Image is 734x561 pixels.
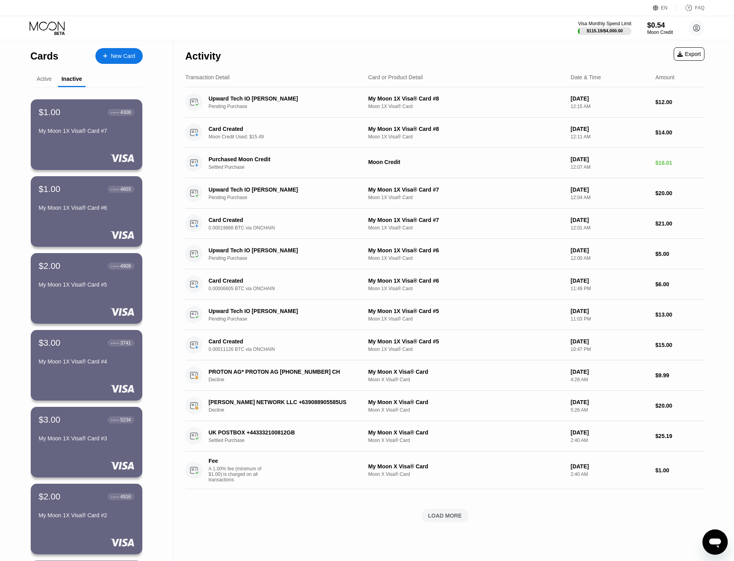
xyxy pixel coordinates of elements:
[368,74,423,80] div: Card or Product Detail
[571,369,649,375] div: [DATE]
[31,484,142,554] div: $2.00● ● ● ●4916My Moon 1X Visa® Card #2
[209,195,367,200] div: Pending Purchase
[39,205,134,211] div: My Moon 1X Visa® Card #6
[656,467,704,473] div: $1.00
[677,51,701,57] div: Export
[209,438,367,443] div: Settled Purchase
[571,316,649,322] div: 11:03 PM
[39,184,60,194] div: $1.00
[656,99,704,105] div: $12.00
[571,95,649,102] div: [DATE]
[368,347,564,352] div: Moon 1X Visa® Card
[578,21,631,26] div: Visa Monthly Spend Limit
[209,407,367,413] div: Decline
[209,369,356,375] div: PROTON AG* PROTON AG [PHONE_NUMBER] CH
[39,415,60,425] div: $3.00
[571,278,649,284] div: [DATE]
[111,188,119,190] div: ● ● ● ●
[571,255,649,261] div: 12:00 AM
[571,156,649,162] div: [DATE]
[209,134,367,140] div: Moon Credit Used: $15.49
[209,225,367,231] div: 0.00019866 BTC via ONCHAIN
[209,156,356,162] div: Purchased Moon Credit
[368,438,564,443] div: Moon X Visa® Card
[185,74,229,80] div: Transaction Detail
[571,126,649,132] div: [DATE]
[209,338,356,345] div: Card Created
[368,95,564,102] div: My Moon 1X Visa® Card #8
[571,186,649,193] div: [DATE]
[31,330,142,401] div: $3.00● ● ● ●3741My Moon 1X Visa® Card #4
[571,164,649,170] div: 12:07 AM
[209,278,356,284] div: Card Created
[695,5,704,11] div: FAQ
[209,308,356,314] div: Upward Tech IO [PERSON_NAME]
[368,217,564,223] div: My Moon 1X Visa® Card #7
[571,247,649,253] div: [DATE]
[656,190,704,196] div: $20.00
[368,278,564,284] div: My Moon 1X Visa® Card #6
[368,126,564,132] div: My Moon 1X Visa® Card #8
[31,99,142,170] div: $1.00● ● ● ●4308My Moon 1X Visa® Card #7
[209,164,367,170] div: Settled Purchase
[39,512,134,518] div: My Moon 1X Visa® Card #2
[571,472,649,477] div: 2:40 AM
[209,458,264,464] div: Fee
[39,128,134,134] div: My Moon 1X Visa® Card #7
[120,110,131,115] div: 4308
[120,263,131,269] div: 4909
[209,466,268,483] div: A 1.00% fee (minimum of $1.00) is charged on all transactions
[702,529,728,555] iframe: Button to launch messaging window
[571,377,649,382] div: 4:28 AM
[120,417,131,423] div: 5234
[571,217,649,223] div: [DATE]
[656,251,704,257] div: $5.00
[368,255,564,261] div: Moon 1X Visa® Card
[209,347,367,352] div: 0.00011126 BTC via ONCHAIN
[656,220,704,227] div: $21.00
[368,463,564,470] div: My Moon X Visa® Card
[185,148,704,178] div: Purchased Moon CreditSettled PurchaseMoon Credit[DATE]12:07 AM$16.01
[111,342,119,344] div: ● ● ● ●
[209,186,356,193] div: Upward Tech IO [PERSON_NAME]
[656,342,704,348] div: $15.00
[368,338,564,345] div: My Moon 1X Visa® Card #5
[571,286,649,291] div: 11:49 PM
[39,492,60,502] div: $2.00
[209,104,367,109] div: Pending Purchase
[571,407,649,413] div: 5:26 AM
[661,5,668,11] div: EN
[368,225,564,231] div: Moon 1X Visa® Card
[368,308,564,314] div: My Moon 1X Visa® Card #5
[656,74,674,80] div: Amount
[111,111,119,114] div: ● ● ● ●
[39,261,60,271] div: $2.00
[368,104,564,109] div: Moon 1X Visa® Card
[571,195,649,200] div: 12:04 AM
[185,360,704,391] div: PROTON AG* PROTON AG [PHONE_NUMBER] CHDeclineMy Moon X Visa® CardMoon X Visa® Card[DATE]4:28 AM$9.99
[31,407,142,477] div: $3.00● ● ● ●5234My Moon 1X Visa® Card #3
[368,472,564,477] div: Moon X Visa® Card
[39,358,134,365] div: My Moon 1X Visa® Card #4
[656,281,704,287] div: $6.00
[677,4,704,12] div: FAQ
[120,494,131,499] div: 4916
[185,269,704,300] div: Card Created0.00006605 BTC via ONCHAINMy Moon 1X Visa® Card #6Moon 1X Visa® Card[DATE]11:49 PM$6.00
[185,391,704,421] div: [PERSON_NAME] NETWORK LLC +639088905585USDeclineMy Moon X Visa® CardMoon X Visa® Card[DATE]5:26 A...
[656,311,704,318] div: $13.00
[95,48,143,64] div: New Card
[368,429,564,436] div: My Moon X Visa® Card
[185,421,704,451] div: UK POSTBOX +443332100812GBSettled PurchaseMy Moon X Visa® CardMoon X Visa® Card[DATE]2:40 AM$25.19
[111,419,119,421] div: ● ● ● ●
[185,451,704,489] div: FeeA 1.00% fee (minimum of $1.00) is charged on all transactionsMy Moon X Visa® CardMoon X Visa® ...
[571,338,649,345] div: [DATE]
[647,21,673,35] div: $0.54Moon Credit
[368,247,564,253] div: My Moon 1X Visa® Card #6
[209,286,367,291] div: 0.00006605 BTC via ONCHAIN
[120,340,131,346] div: 3741
[368,377,564,382] div: Moon X Visa® Card
[571,104,649,109] div: 12:15 AM
[587,28,623,33] div: $115.19 / $4,000.00
[209,377,367,382] div: Decline
[185,509,704,522] div: LOAD MORE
